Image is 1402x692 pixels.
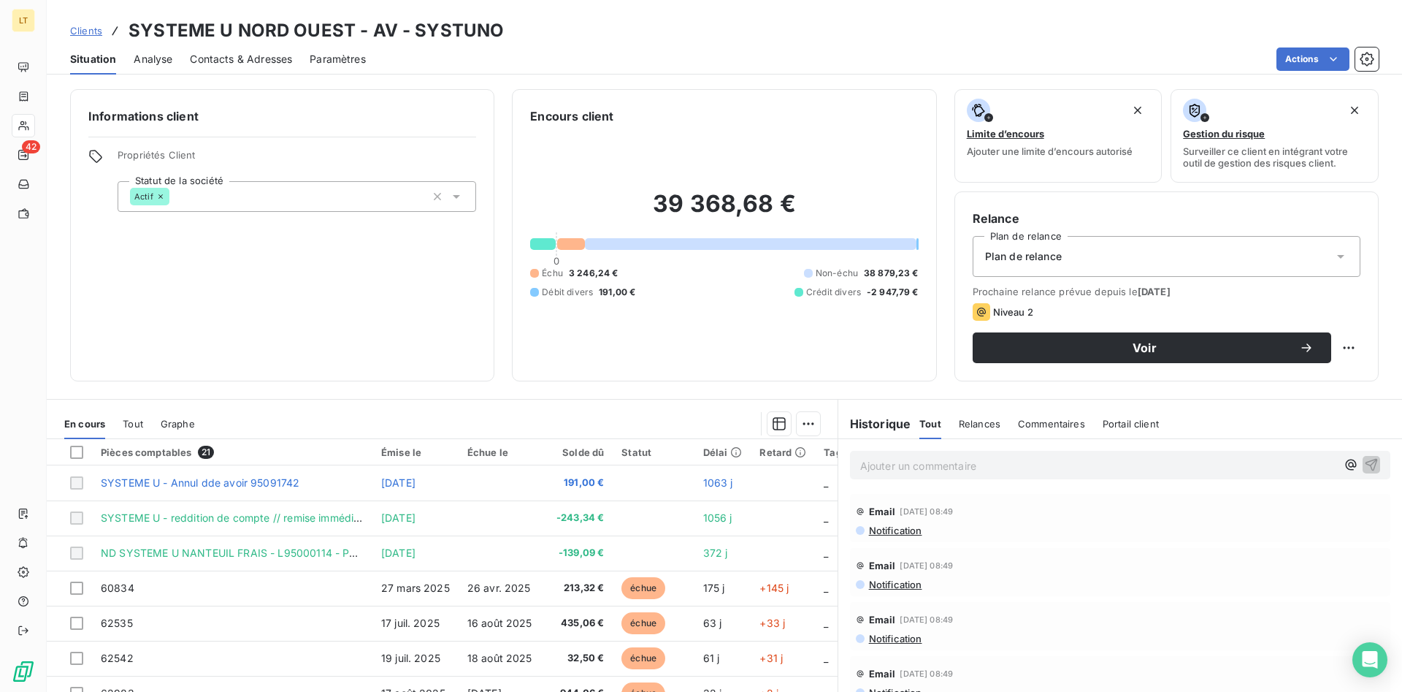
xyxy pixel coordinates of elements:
span: 19 juil. 2025 [381,652,440,664]
span: échue [621,647,665,669]
input: Ajouter une valeur [169,190,181,203]
span: 435,06 € [550,616,605,631]
span: Non-échu [816,267,858,280]
span: 32,50 € [550,651,605,666]
h6: Encours client [530,107,613,125]
span: _ [824,476,828,489]
span: 17 juil. 2025 [381,617,440,629]
div: LT [12,9,35,32]
div: Statut [621,446,685,458]
span: Tout [123,418,143,430]
span: 213,32 € [550,581,605,596]
span: -139,09 € [550,546,605,560]
span: Ajouter une limite d’encours autorisé [967,145,1133,157]
span: 62542 [101,652,134,664]
span: 16 août 2025 [467,617,532,629]
span: _ [824,582,828,594]
span: Voir [990,342,1299,354]
span: [DATE] 08:49 [900,507,953,516]
span: Notification [867,579,922,590]
span: Prochaine relance prévue depuis le [973,286,1360,297]
span: 175 j [703,582,725,594]
span: 27 mars 2025 [381,582,450,594]
span: [DATE] 08:49 [900,561,953,570]
span: Débit divers [542,286,593,299]
span: 60834 [101,582,134,594]
span: 38 879,23 € [864,267,919,280]
span: Relances [959,418,1000,430]
button: Gestion du risqueSurveiller ce client en intégrant votre outil de gestion des risques client. [1171,89,1379,183]
div: Délai [703,446,743,458]
a: Clients [70,23,102,38]
h2: 39 368,68 € [530,189,918,233]
h3: SYSTEME U NORD OUEST - AV - SYSTUNO [129,18,504,44]
span: 26 avr. 2025 [467,582,531,594]
div: Pièces comptables [101,446,364,459]
span: [DATE] [381,476,415,489]
div: Open Intercom Messenger [1352,642,1387,677]
button: Limite d’encoursAjouter une limite d’encours autorisé [954,89,1162,183]
span: 18 août 2025 [467,652,532,664]
span: Plan de relance [985,249,1062,264]
span: [DATE] 08:49 [900,669,953,678]
span: SYSTEME U - reddition de compte // remise immédiate [101,512,369,524]
span: 61 j [703,652,720,664]
span: Surveiller ce client en intégrant votre outil de gestion des risques client. [1183,145,1366,169]
span: Échu [542,267,563,280]
span: Niveau 2 [993,306,1033,318]
div: Solde dû [550,446,605,458]
div: Émise le [381,446,450,458]
span: Commentaires [1018,418,1085,430]
span: [DATE] [381,512,415,524]
span: _ [824,652,828,664]
span: Limite d’encours [967,128,1044,140]
span: [DATE] 08:49 [900,615,953,624]
span: Notification [867,633,922,645]
span: -243,34 € [550,511,605,525]
span: Email [869,560,896,571]
img: Logo LeanPay [12,660,35,683]
span: +31 j [759,652,783,664]
span: 63 j [703,617,722,629]
span: Email [869,668,896,680]
span: [DATE] [381,547,415,559]
button: Voir [973,332,1331,363]
span: 3 246,24 € [569,267,618,280]
div: Tag relance [824,446,898,458]
span: Tout [919,418,941,430]
h6: Relance [973,210,1360,227]
span: Propriétés Client [118,149,476,170]
span: Notification [867,525,922,536]
span: SYSTEME U - Annul dde avoir 95091742 [101,476,299,489]
span: Gestion du risque [1183,128,1265,140]
span: [DATE] [1138,286,1171,297]
span: 372 j [703,547,728,559]
span: Clients [70,25,102,37]
span: Crédit divers [806,286,861,299]
span: 191,00 € [599,286,635,299]
span: Graphe [161,418,195,430]
span: _ [824,617,828,629]
span: Email [869,506,896,517]
span: Actif [134,192,153,201]
span: 191,00 € [550,476,605,490]
span: 0 [553,255,559,267]
button: Actions [1276,47,1349,71]
span: +145 j [759,582,789,594]
span: 1063 j [703,476,733,489]
span: Analyse [134,52,172,66]
span: 21 [198,446,214,459]
h6: Informations client [88,107,476,125]
span: Contacts & Adresses [190,52,292,66]
span: Portail client [1103,418,1159,430]
span: -2 947,79 € [867,286,919,299]
span: échue [621,612,665,634]
span: 62535 [101,617,133,629]
div: Échue le [467,446,532,458]
h6: Historique [838,415,911,433]
span: ND SYSTEME U NANTEUIL FRAIS - L95000114 - PB TARIFS- FA 57503 [101,547,449,559]
span: _ [824,512,828,524]
span: 1056 j [703,512,732,524]
span: Paramètres [310,52,366,66]
span: Email [869,614,896,626]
